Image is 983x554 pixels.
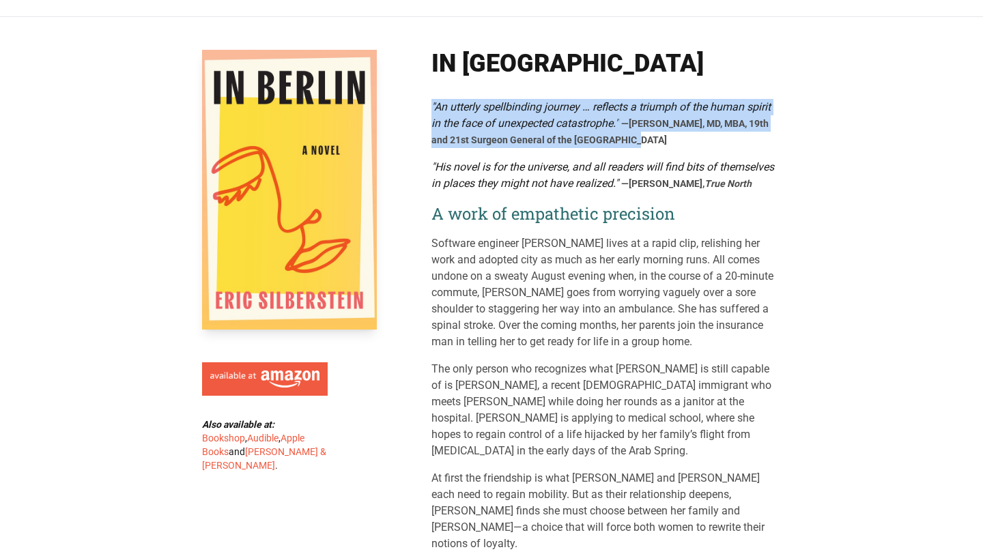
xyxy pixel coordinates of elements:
a: Audible [247,433,279,443]
p: Software engineer [PERSON_NAME] lives at a rapid clip, relishing her work and adopted city as muc... [431,235,781,350]
em: True North [704,178,752,189]
img: Available at Amazon [210,370,319,388]
a: Bookshop [202,433,245,443]
p: The only person who recognizes what [PERSON_NAME] is still capable of is [PERSON_NAME], a recent ... [431,361,781,459]
em: "An utterly spellbinding journey … reflects a triumph of the human spirit in the face of unexpect... [431,100,771,130]
img: Cover of In Berlin [202,50,377,330]
div: , , and . [202,418,333,472]
b: Also available at: [202,419,274,430]
h2: A work of empathetic precision [431,203,781,224]
a: Available at Amazon [202,357,328,396]
em: "His novel is for the universe, and all readers will find bits of themselves in places they might... [431,160,774,190]
h1: In [GEOGRAPHIC_DATA] [431,50,781,77]
span: —[PERSON_NAME], [621,178,752,189]
p: At first the friendship is what [PERSON_NAME] and [PERSON_NAME] each need to regain mobility. But... [431,470,781,552]
a: [PERSON_NAME] & [PERSON_NAME] [202,446,326,471]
